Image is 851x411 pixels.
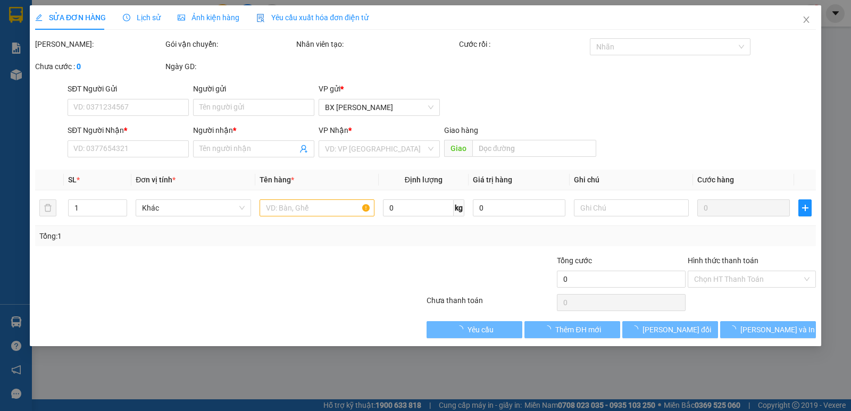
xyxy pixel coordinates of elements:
[729,325,740,333] span: loading
[260,175,294,184] span: Tên hàng
[256,14,265,22] img: icon
[697,175,734,184] span: Cước hàng
[574,199,689,216] input: Ghi Chú
[791,5,821,35] button: Close
[570,170,693,190] th: Ghi chú
[35,38,163,50] div: [PERSON_NAME]:
[454,199,464,216] span: kg
[425,295,556,313] div: Chưa thanh toán
[68,175,77,184] span: SL
[193,124,314,136] div: Người nhận
[468,324,494,335] span: Yêu cầu
[444,126,478,135] span: Giao hàng
[459,38,587,50] div: Cước rồi :
[802,15,811,24] span: close
[178,13,239,22] span: Ảnh kiện hàng
[688,256,758,265] label: Hình thức thanh toán
[319,126,348,135] span: VP Nhận
[427,321,522,338] button: Yêu cầu
[631,325,643,333] span: loading
[35,61,163,72] div: Chưa cước :
[256,13,369,22] span: Yêu cầu xuất hóa đơn điện tử
[39,230,329,242] div: Tổng: 1
[35,13,106,22] span: SỬA ĐƠN HÀNG
[798,199,812,216] button: plus
[68,83,189,95] div: SĐT Người Gửi
[35,14,43,21] span: edit
[557,256,592,265] span: Tổng cước
[473,175,512,184] span: Giá trị hàng
[260,199,374,216] input: VD: Bàn, Ghế
[456,325,468,333] span: loading
[142,200,244,216] span: Khác
[405,175,443,184] span: Định lượng
[697,199,790,216] input: 0
[325,99,433,115] span: BX Tân Châu
[77,62,81,71] b: 0
[136,175,176,184] span: Đơn vị tính
[799,204,811,212] span: plus
[524,321,620,338] button: Thêm ĐH mới
[39,199,56,216] button: delete
[123,13,161,22] span: Lịch sử
[444,140,472,157] span: Giao
[720,321,816,338] button: [PERSON_NAME] và In
[178,14,185,21] span: picture
[472,140,597,157] input: Dọc đường
[544,325,555,333] span: loading
[643,324,711,335] span: [PERSON_NAME] đổi
[622,321,718,338] button: [PERSON_NAME] đổi
[299,145,308,153] span: user-add
[740,324,815,335] span: [PERSON_NAME] và In
[296,38,457,50] div: Nhân viên tạo:
[165,61,294,72] div: Ngày GD:
[165,38,294,50] div: Gói vận chuyển:
[193,83,314,95] div: Người gửi
[123,14,130,21] span: clock-circle
[319,83,440,95] div: VP gửi
[555,324,600,335] span: Thêm ĐH mới
[68,124,189,136] div: SĐT Người Nhận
